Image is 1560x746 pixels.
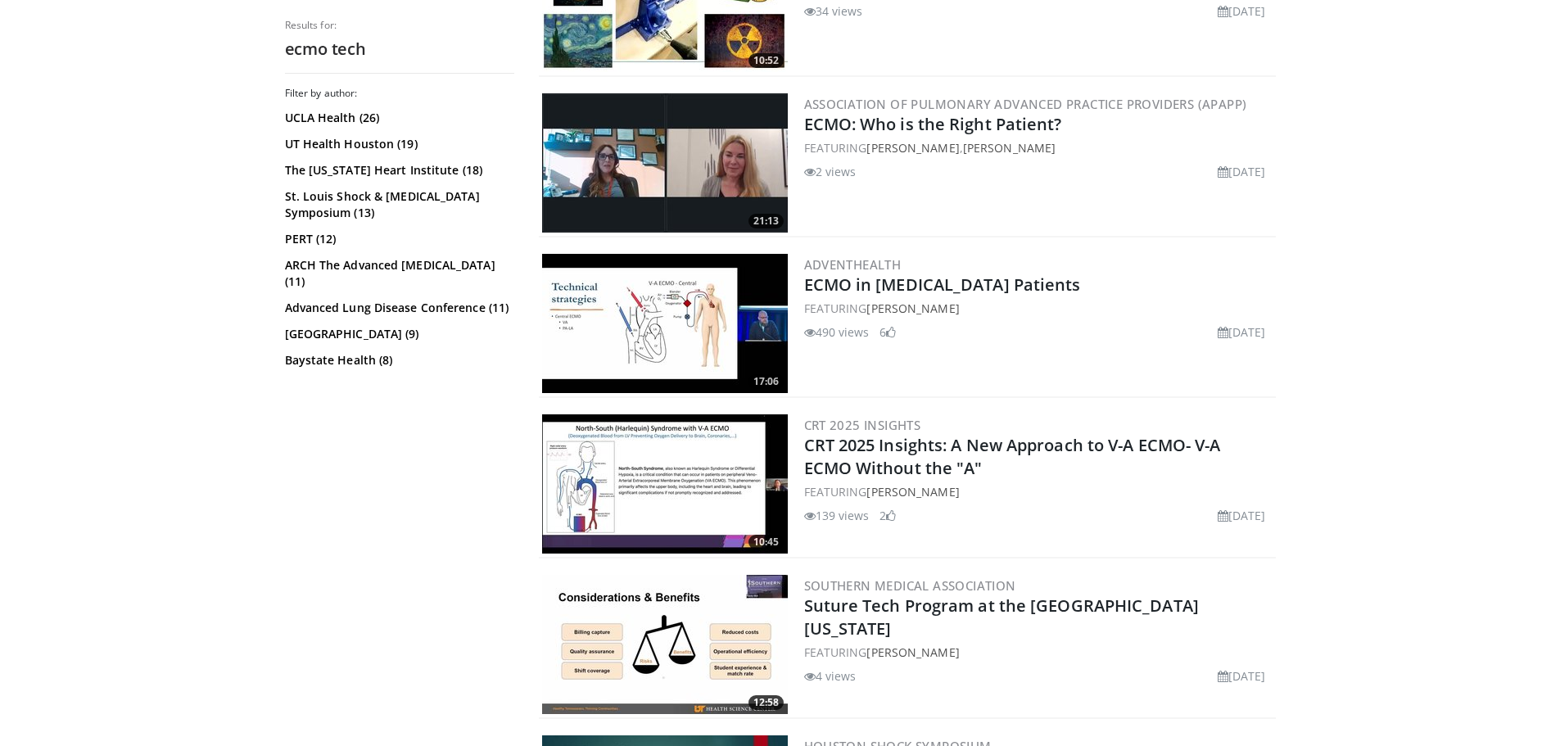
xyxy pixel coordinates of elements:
img: 0963a8db-e7dd-4602-b1c9-61e38808c2df.300x170_q85_crop-smart_upscale.jpg [542,414,788,554]
a: 17:06 [542,254,788,393]
img: 08174639-0349-4d2a-9e2f-db5cfa7f1009.300x170_q85_crop-smart_upscale.jpg [542,575,788,714]
span: 10:45 [748,535,784,549]
li: 6 [879,323,896,341]
a: [PERSON_NAME] [963,140,1056,156]
a: The [US_STATE] Heart Institute (18) [285,162,510,179]
a: Advanced Lung Disease Conference (11) [285,300,510,316]
a: St. Louis Shock & [MEDICAL_DATA] Symposium (13) [285,188,510,221]
span: 10:52 [748,53,784,68]
a: ARCH The Advanced [MEDICAL_DATA] (11) [285,257,510,290]
li: [DATE] [1218,163,1266,180]
a: [PERSON_NAME] [866,301,959,316]
a: CRT 2025 Insights: A New Approach to V-A ECMO- V-A ECMO Without the "A" [804,434,1221,479]
a: Association of Pulmonary Advanced Practice Providers (APAPP) [804,96,1247,112]
div: FEATURING [804,483,1273,500]
a: ECMO in [MEDICAL_DATA] Patients [804,274,1081,296]
a: CRT 2025 Insights [804,417,921,433]
a: 12:58 [542,575,788,714]
a: UCLA Health (26) [285,110,510,126]
li: 139 views [804,507,870,524]
li: [DATE] [1218,667,1266,685]
a: PERT (12) [285,231,510,247]
li: [DATE] [1218,507,1266,524]
li: [DATE] [1218,2,1266,20]
a: [PERSON_NAME] [866,644,959,660]
a: [PERSON_NAME] [866,140,959,156]
a: [GEOGRAPHIC_DATA] (9) [285,326,510,342]
div: FEATURING , [804,139,1273,156]
a: ECMO: Who is the Right Patient? [804,113,1062,135]
li: [DATE] [1218,323,1266,341]
div: FEATURING [804,300,1273,317]
a: Southern Medical Association [804,577,1016,594]
a: AdventHealth [804,256,902,273]
a: [PERSON_NAME] [866,484,959,500]
li: 4 views [804,667,857,685]
li: 34 views [804,2,863,20]
a: Baystate Health (8) [285,352,510,368]
a: 10:45 [542,414,788,554]
li: 2 views [804,163,857,180]
img: 38f209f9-129e-4059-a6f1-5488397d9c7a.300x170_q85_crop-smart_upscale.jpg [542,93,788,233]
a: UT Health Houston (19) [285,136,510,152]
a: Suture Tech Program at the [GEOGRAPHIC_DATA][US_STATE] [804,595,1199,640]
h2: ecmo tech [285,38,514,60]
span: 12:58 [748,695,784,710]
span: 17:06 [748,374,784,389]
p: Results for: [285,19,514,32]
div: FEATURING [804,644,1273,661]
span: 21:13 [748,214,784,228]
img: 53c26957-eb68-48a2-92e4-1c1adc8337cf.300x170_q85_crop-smart_upscale.jpg [542,254,788,393]
li: 2 [879,507,896,524]
a: 21:13 [542,93,788,233]
li: 490 views [804,323,870,341]
h3: Filter by author: [285,87,514,100]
